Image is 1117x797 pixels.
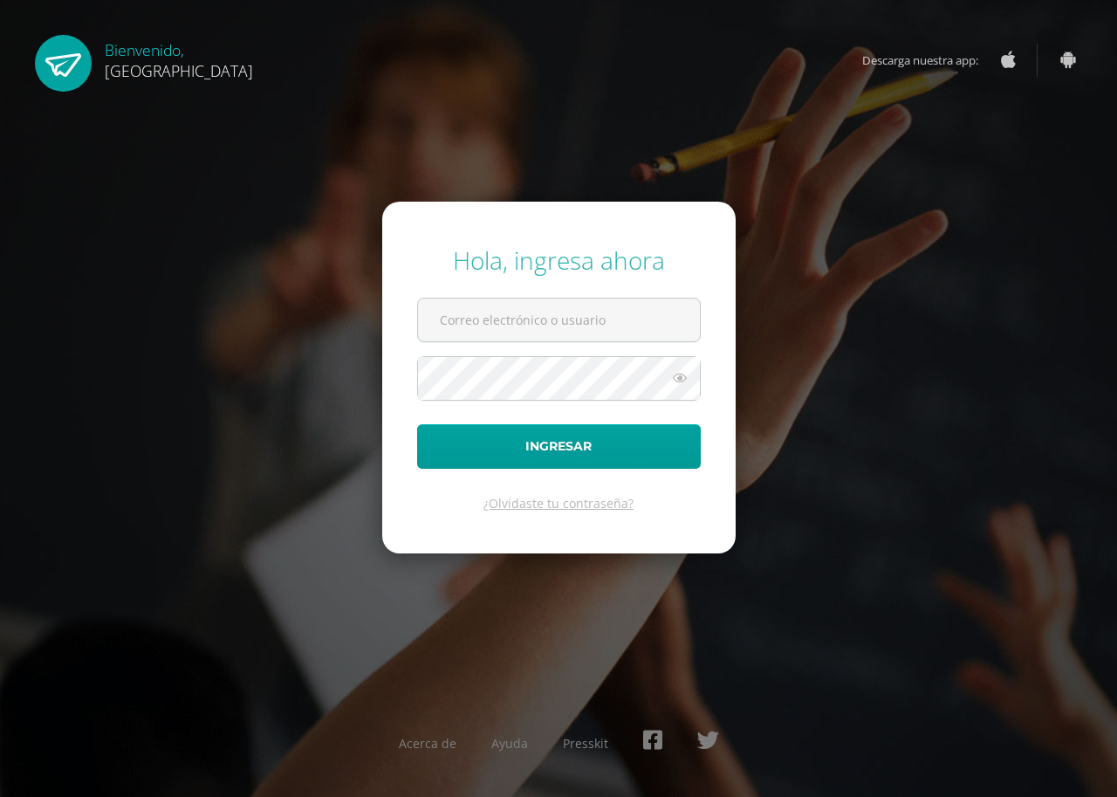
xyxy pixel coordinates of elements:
[491,735,528,752] a: Ayuda
[418,299,700,341] input: Correo electrónico o usuario
[105,35,253,81] div: Bienvenido,
[105,60,253,81] span: [GEOGRAPHIC_DATA]
[483,495,634,512] a: ¿Olvidaste tu contraseña?
[563,735,608,752] a: Presskit
[417,424,701,469] button: Ingresar
[399,735,456,752] a: Acerca de
[417,244,701,277] div: Hola, ingresa ahora
[862,44,996,77] span: Descarga nuestra app:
